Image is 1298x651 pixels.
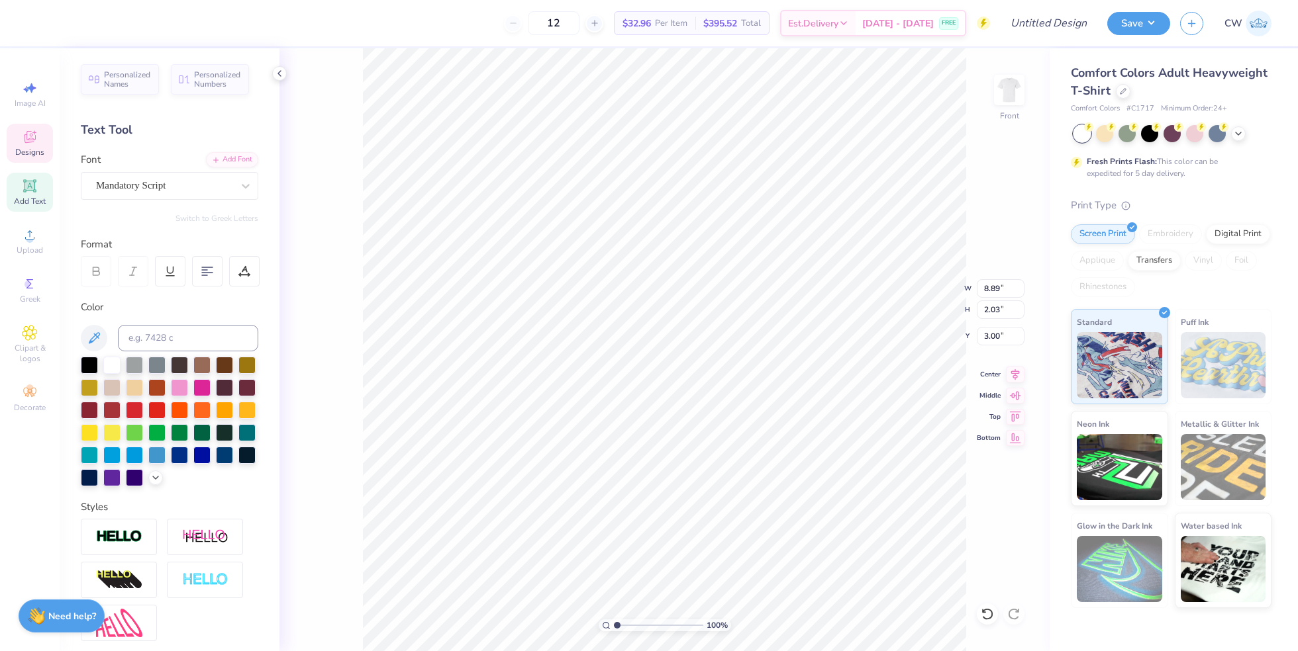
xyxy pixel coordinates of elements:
input: e.g. 7428 c [118,325,258,351]
div: Digital Print [1206,224,1270,244]
span: Glow in the Dark Ink [1077,519,1152,533]
span: Comfort Colors [1071,103,1120,114]
span: $395.52 [703,17,737,30]
img: Metallic & Glitter Ink [1181,434,1266,500]
span: Greek [20,294,40,304]
span: Est. Delivery [788,17,838,30]
span: Water based Ink [1181,519,1242,533]
button: Save [1107,12,1170,35]
span: Personalized Names [104,70,151,89]
div: This color can be expedited for 5 day delivery. [1087,155,1250,179]
div: Screen Print [1071,224,1135,244]
input: – – [528,11,579,35]
img: Neon Ink [1077,434,1162,500]
img: Stroke [96,529,142,544]
span: Decorate [14,402,46,413]
label: Font [81,152,101,167]
span: Minimum Order: 24 + [1161,103,1227,114]
img: Shadow [182,529,228,545]
span: Per Item [655,17,687,30]
strong: Need help? [48,610,96,623]
div: Color [81,300,258,315]
span: Standard [1077,315,1112,329]
img: Front [996,77,1023,103]
img: Negative Space [182,572,228,587]
img: 3d Illusion [96,570,142,591]
span: Neon Ink [1077,417,1109,431]
a: CW [1224,11,1272,36]
img: Puff Ink [1181,332,1266,398]
img: Water based Ink [1181,536,1266,602]
span: Personalized Numbers [194,70,241,89]
span: Add Text [14,196,46,206]
img: Standard [1077,332,1162,398]
span: Image AI [15,98,46,108]
div: Add Font [206,152,258,167]
input: Untitled Design [1000,10,1097,36]
div: Front [1000,110,1019,122]
span: 100 % [707,619,728,631]
strong: Fresh Prints Flash: [1087,156,1157,167]
span: Bottom [977,433,1001,443]
span: Upload [17,245,43,255]
span: Total [741,17,761,30]
span: Clipart & logos [7,343,53,364]
span: Comfort Colors Adult Heavyweight T-Shirt [1071,65,1268,99]
span: FREE [942,19,956,28]
div: Format [81,237,260,252]
div: Applique [1071,251,1124,271]
span: $32.96 [623,17,651,30]
div: Vinyl [1185,251,1222,271]
span: Top [977,412,1001,421]
span: Puff Ink [1181,315,1209,329]
div: Foil [1226,251,1257,271]
div: Styles [81,499,258,515]
img: Glow in the Dark Ink [1077,536,1162,602]
span: Metallic & Glitter Ink [1181,417,1259,431]
div: Print Type [1071,198,1272,213]
span: Designs [15,147,44,157]
span: CW [1224,16,1242,31]
img: Charlotte Wilson [1246,11,1272,36]
div: Transfers [1128,251,1181,271]
button: Switch to Greek Letters [175,213,258,224]
span: Middle [977,391,1001,400]
div: Rhinestones [1071,277,1135,297]
span: Center [977,370,1001,379]
div: Text Tool [81,121,258,139]
img: Free Distort [96,609,142,637]
span: [DATE] - [DATE] [862,17,934,30]
span: # C1717 [1126,103,1154,114]
div: Embroidery [1139,224,1202,244]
